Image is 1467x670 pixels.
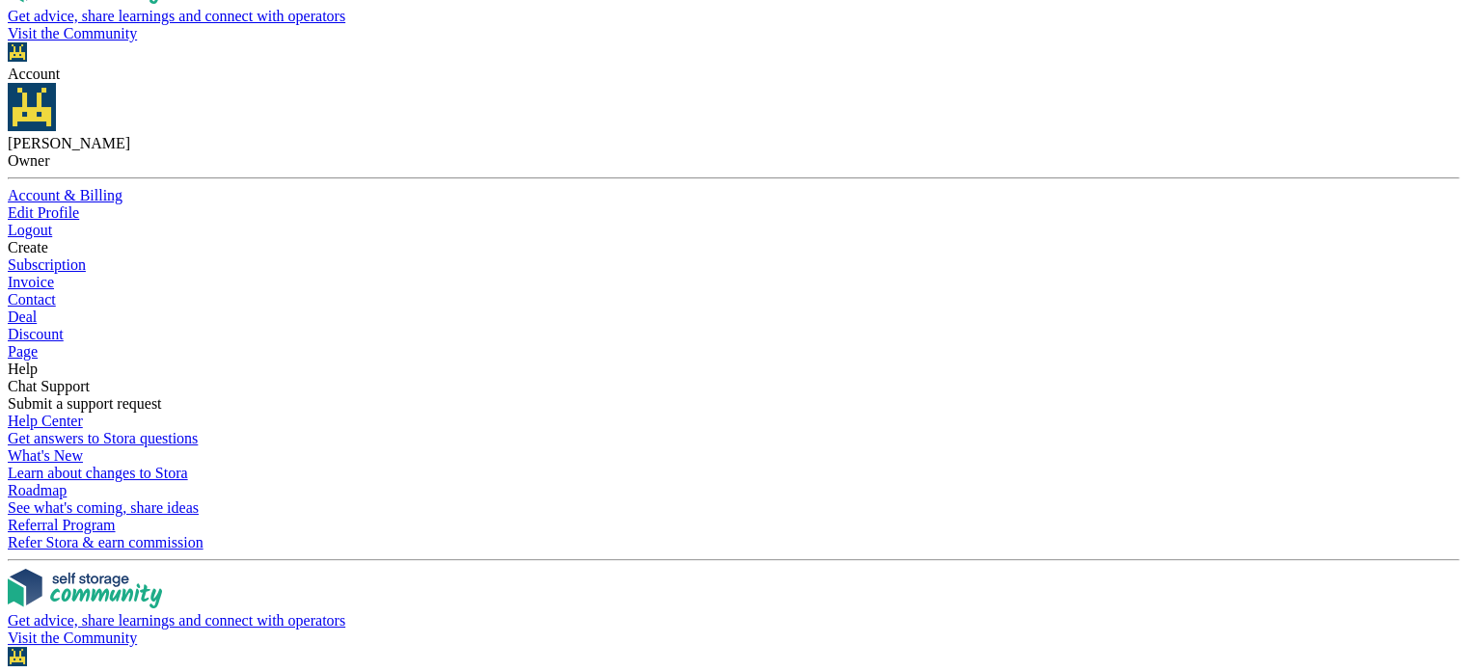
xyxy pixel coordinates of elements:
div: Get advice, share learnings and connect with operators [8,8,1459,25]
span: Account [8,66,60,82]
span: Chat Support [8,378,90,394]
span: Help [8,361,38,377]
a: Roadmap See what's coming, share ideas [8,482,1459,517]
div: Owner [8,152,1459,170]
div: Learn about changes to Stora [8,465,1459,482]
span: Visit the Community [8,630,137,646]
div: Refer Stora & earn commission [8,534,1459,551]
img: community-logo-e120dcb29bea30313fccf008a00513ea5fe9ad107b9d62852cae38739ed8438e.svg [8,569,162,608]
div: Submit a support request [8,395,1459,413]
a: Contact [8,291,1459,308]
span: Create [8,239,48,255]
a: Subscription [8,256,1459,274]
div: Get advice, share learnings and connect with operators [8,612,1459,630]
div: See what's coming, share ideas [8,499,1459,517]
img: Kim Virabi [8,647,27,666]
img: Kim Virabi [8,42,27,62]
div: Get answers to Stora questions [8,430,1459,447]
a: Page [8,343,1459,361]
span: What's New [8,447,83,464]
a: Referral Program Refer Stora & earn commission [8,517,1459,551]
a: Edit Profile [8,204,1459,222]
a: Account & Billing [8,187,1459,204]
a: What's New Learn about changes to Stora [8,447,1459,482]
span: Referral Program [8,517,116,533]
a: Invoice [8,274,1459,291]
a: Discount [8,326,1459,343]
a: Get advice, share learnings and connect with operators Visit the Community [8,569,1459,647]
a: Deal [8,308,1459,326]
div: [PERSON_NAME] [8,135,1459,152]
img: Kim Virabi [8,83,56,131]
span: Visit the Community [8,25,137,41]
span: Help Center [8,413,83,429]
a: Help Center Get answers to Stora questions [8,413,1459,447]
span: Roadmap [8,482,67,498]
a: Logout [8,222,1459,239]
